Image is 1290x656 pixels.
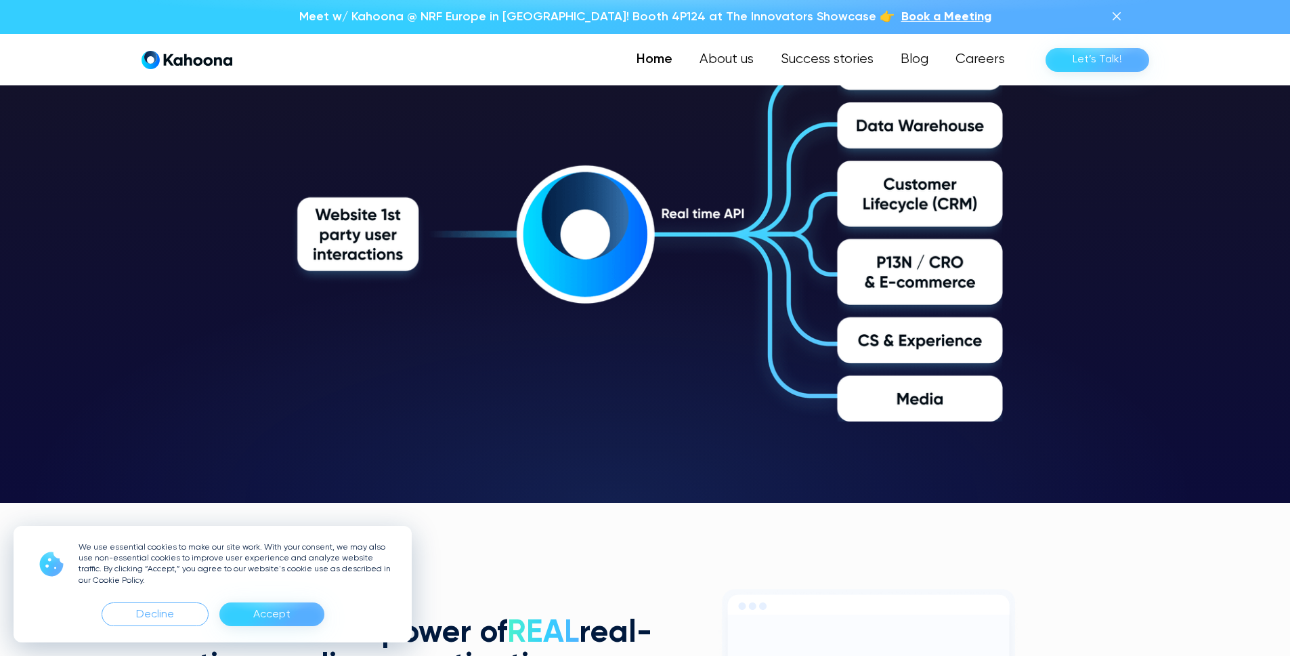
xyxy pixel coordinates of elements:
div: Accept [219,602,324,626]
span: REAL [507,617,579,649]
a: home [142,50,232,70]
div: Decline [136,604,174,626]
span: Book a Meeting [901,11,991,23]
p: Meet w/ Kahoona @ NRF Europe in [GEOGRAPHIC_DATA]! Booth 4P124 at The Innovators Showcase 👉 [299,8,895,26]
a: Let’s Talk! [1046,48,1149,72]
a: About us [686,46,767,73]
p: We use essential cookies to make our site work. With your consent, we may also use non-essential ... [79,542,395,586]
div: Let’s Talk! [1073,49,1122,70]
a: Success stories [767,46,887,73]
a: Careers [942,46,1018,73]
div: Decline [102,602,209,626]
a: Book a Meeting [901,8,991,26]
a: Home [623,46,686,73]
div: Accept [253,604,291,626]
a: Blog [887,46,942,73]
